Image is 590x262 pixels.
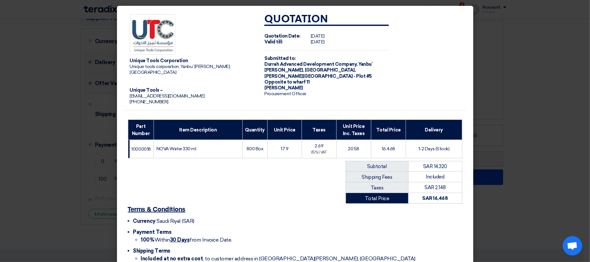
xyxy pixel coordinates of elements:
[130,64,231,75] font: Unique tools corporation, Yanbu` [PERSON_NAME], [GEOGRAPHIC_DATA]
[264,39,283,45] font: Valid till:
[362,174,392,180] font: Shipping Fees
[170,237,190,243] font: 30 Days
[281,146,288,152] font: 17.9
[424,185,446,190] font: SAR 2,148
[264,62,358,67] font: Durrah Advanced Development Company,
[264,56,296,61] font: Submitted to:
[141,256,203,262] font: Included at no extra cost
[418,146,449,152] font: 1-2 Days (Stock)
[133,229,172,235] font: Payment Terms
[245,127,265,133] font: Quantity
[274,127,295,133] font: Unit Price
[312,127,326,133] font: Taxes
[247,146,263,152] font: 800 Box
[190,237,232,243] font: from Invoice Date.
[315,143,323,149] font: 2.69
[311,39,325,45] font: [DATE]
[343,124,364,136] font: Unit Price Inc. Taxes
[156,146,196,152] font: NOVA Water 330 ml
[365,196,389,201] font: Total Price
[311,150,327,154] font: (15%) VAT
[133,248,170,254] font: Shipping Terms
[128,206,185,213] font: Terms & Conditions
[133,218,156,224] font: Currency
[423,164,447,169] font: SAR 14,320
[156,218,194,224] font: Saudi Riyal (SAR)
[130,99,168,105] font: [PHONE_NUMBER]
[130,14,175,55] img: Company Logo
[382,146,395,152] font: 16,468
[264,85,303,91] font: [PERSON_NAME]
[264,33,300,39] font: Quotation Date:
[130,87,163,93] font: Unique Tools –
[130,93,205,99] font: [EMAIL_ADDRESS][DOMAIN_NAME]
[376,127,401,133] font: Total Price
[563,236,582,256] div: Open chat
[311,33,325,39] font: [DATE]
[179,127,217,133] font: Item Description
[425,127,443,133] font: Delivery
[132,146,151,152] font: 10000018
[132,124,150,136] font: Part Number
[264,14,328,25] font: Quotation
[264,91,306,97] font: Procurement Officer
[264,62,373,85] font: Yanbu` [PERSON_NAME], [GEOGRAPHIC_DATA], [PERSON_NAME][GEOGRAPHIC_DATA] - Plot #5 Opposite to wha...
[130,58,188,63] font: Unique Tools Corporation
[203,256,415,262] font: , to customer address in [GEOGRAPHIC_DATA][PERSON_NAME], [GEOGRAPHIC_DATA]
[141,237,155,243] font: 100%
[426,174,445,180] font: Included
[367,164,387,169] font: Subtotal
[422,195,448,201] font: SAR 16,468
[348,146,359,152] font: 20.58
[155,237,170,243] font: Within
[371,185,384,191] font: Taxes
